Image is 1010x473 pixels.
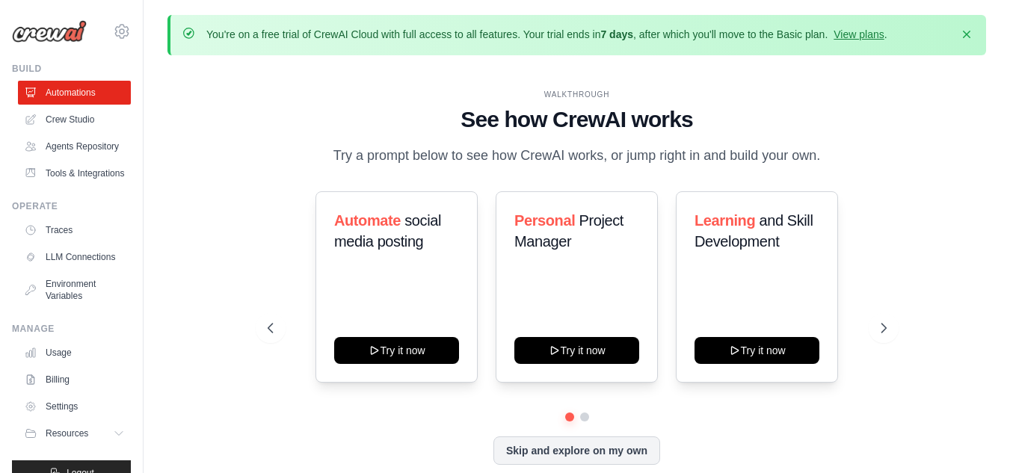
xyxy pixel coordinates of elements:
a: Agents Repository [18,135,131,158]
a: Tools & Integrations [18,161,131,185]
button: Resources [18,421,131,445]
span: Personal [514,212,575,229]
p: Try a prompt below to see how CrewAI works, or jump right in and build your own. [326,145,828,167]
a: Billing [18,368,131,392]
button: Try it now [514,337,639,364]
div: Manage [12,323,131,335]
button: Skip and explore on my own [493,436,660,465]
span: and Skill Development [695,212,813,250]
button: Try it now [695,337,819,364]
div: Operate [12,200,131,212]
button: Try it now [334,337,459,364]
span: Project Manager [514,212,623,250]
h1: See how CrewAI works [268,106,887,133]
span: Learning [695,212,755,229]
a: Crew Studio [18,108,131,132]
span: social media posting [334,212,441,250]
strong: 7 days [600,28,633,40]
p: You're on a free trial of CrewAI Cloud with full access to all features. Your trial ends in , aft... [206,27,887,42]
img: Logo [12,20,87,43]
span: Automate [334,212,401,229]
a: Settings [18,395,131,418]
a: Automations [18,81,131,105]
span: Resources [46,427,88,439]
div: Build [12,63,131,75]
a: Environment Variables [18,272,131,308]
a: View plans [834,28,884,40]
div: WALKTHROUGH [268,89,887,100]
a: Usage [18,341,131,365]
a: LLM Connections [18,245,131,269]
a: Traces [18,218,131,242]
